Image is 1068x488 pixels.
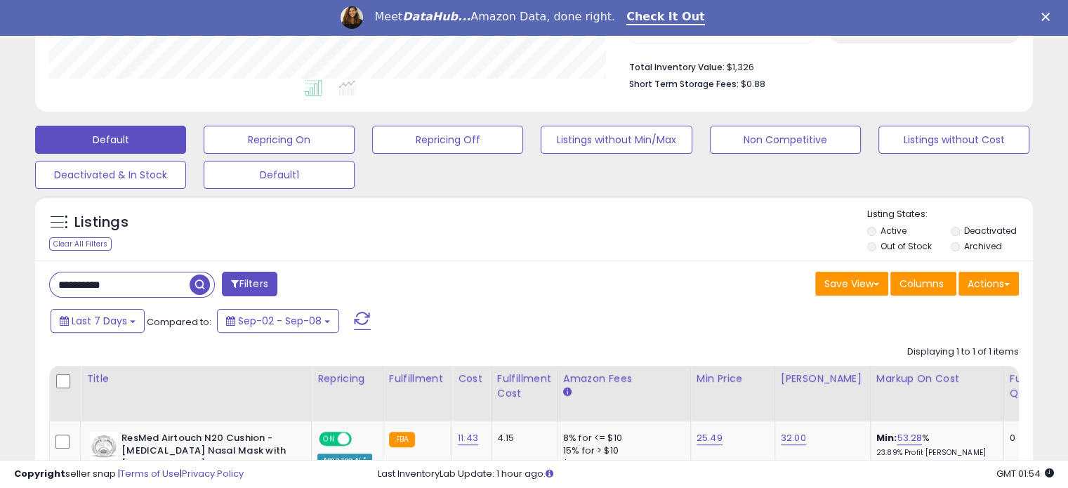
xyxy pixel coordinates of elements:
img: 41CfSEEk1-L._SL40_.jpg [90,432,118,460]
span: 2025-09-16 01:54 GMT [996,467,1054,480]
small: Amazon Fees. [563,386,572,399]
button: Non Competitive [710,126,861,154]
div: Cost [458,371,485,386]
p: Listing States: [867,208,1033,221]
a: Check It Out [626,10,705,25]
small: Prev: 10 [642,29,664,38]
div: Fulfillable Quantity [1010,371,1058,401]
small: FBA [389,432,415,447]
button: Last 7 Days [51,309,145,333]
b: Total Inventory Value: [629,61,725,73]
span: ON [320,433,338,444]
a: 25.49 [697,431,723,445]
div: Fulfillment Cost [497,371,551,401]
button: Save View [815,272,888,296]
strong: Copyright [14,467,65,480]
div: Markup on Cost [876,371,998,386]
button: Actions [958,272,1019,296]
div: seller snap | | [14,468,244,481]
span: Columns [899,277,944,291]
button: Sep-02 - Sep-08 [217,309,339,333]
button: Columns [890,272,956,296]
th: The percentage added to the cost of goods (COGS) that forms the calculator for Min & Max prices. [870,366,1003,421]
div: Title [86,371,305,386]
button: Default [35,126,186,154]
div: 4.15 [497,432,546,444]
i: DataHub... [402,10,470,23]
div: Min Price [697,371,769,386]
div: [PERSON_NAME] [781,371,864,386]
button: Repricing On [204,126,355,154]
div: Amazon Fees [563,371,685,386]
h5: Listings [74,213,128,232]
small: Prev: 57.17% [845,29,880,38]
a: 11.43 [458,431,478,445]
button: Listings without Min/Max [541,126,692,154]
div: Displaying 1 to 1 of 1 items [907,345,1019,359]
button: Listings without Cost [878,126,1029,154]
div: Fulfillment [389,371,446,386]
div: 15% for > $10 [563,444,680,457]
div: 8% for <= $10 [563,432,680,444]
span: Sep-02 - Sep-08 [238,314,322,328]
span: OFF [350,433,372,444]
a: 53.28 [897,431,922,445]
a: 32.00 [781,431,806,445]
div: Repricing [317,371,377,386]
div: 0 [1010,432,1053,444]
button: Deactivated & In Stock [35,161,186,189]
div: Close [1041,13,1055,21]
li: $1,326 [629,58,1008,74]
label: Archived [963,240,1001,252]
span: Compared to: [147,315,211,329]
span: $0.88 [741,77,765,91]
span: Last 7 Days [72,314,127,328]
label: Active [881,225,907,237]
div: Clear All Filters [49,237,112,251]
a: Privacy Policy [182,467,244,480]
button: Filters [222,272,277,296]
b: Short Term Storage Fees: [629,78,739,90]
div: % [876,432,993,458]
label: Out of Stock [881,240,932,252]
a: Terms of Use [120,467,180,480]
img: Profile image for Georgie [341,6,363,29]
b: Min: [876,431,897,444]
div: Meet Amazon Data, done right. [374,10,615,24]
button: Default1 [204,161,355,189]
button: Repricing Off [372,126,523,154]
label: Deactivated [963,225,1016,237]
div: Last InventoryLab Update: 1 hour ago. [378,468,1054,481]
